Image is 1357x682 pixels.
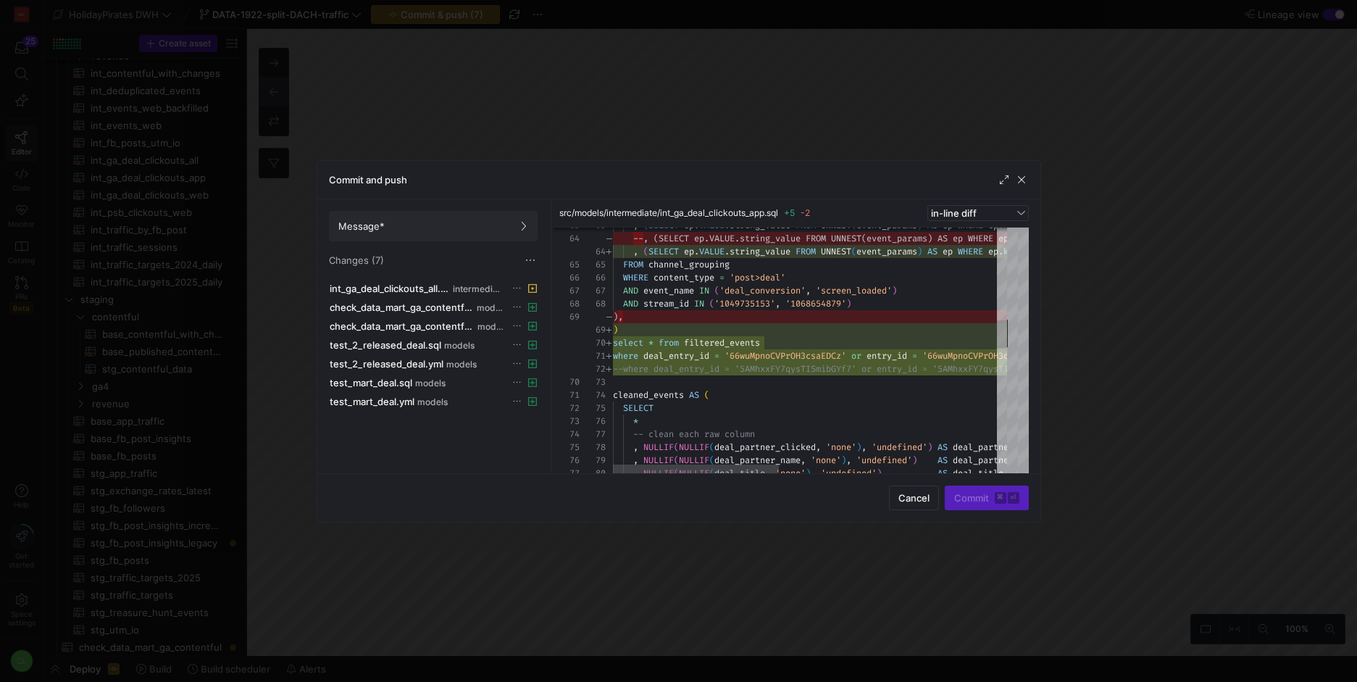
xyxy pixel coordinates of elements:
span: NULLIF [679,441,709,453]
span: models [477,303,504,313]
span: , [633,441,638,453]
div: 73 [554,415,580,428]
span: WHERE [958,246,983,257]
div: 64 [554,232,580,245]
h3: Commit and push [329,174,407,186]
span: deal_partner_clicked [714,441,816,453]
div: 68 [554,297,580,310]
div: 72 [580,362,606,375]
span: models [415,378,446,388]
div: 69 [580,323,606,336]
button: test_mart_deal.ymlmodels [326,392,540,411]
span: src/models/intermediate/int_ga_deal_clickouts_app.sql [559,208,778,218]
span: from [659,337,679,349]
span: or [851,350,861,362]
span: ( [714,285,719,296]
span: , [633,246,638,257]
span: in-line diff [931,207,977,219]
span: string_value [730,246,790,257]
span: cleaned_events [613,389,684,401]
span: IN [694,298,704,309]
div: 71 [554,388,580,402]
div: 71 [580,349,606,362]
span: NULLIF [643,441,674,453]
span: , [846,454,851,466]
span: models [446,359,477,370]
span: 'undefined' [872,441,927,453]
span: +5 [784,207,795,218]
span: ( [704,389,709,401]
span: models [477,322,505,332]
span: channel_grouping [648,259,730,270]
span: AS [938,454,948,466]
span: stream_id [643,298,689,309]
span: test_mart_deal.sql [330,377,412,388]
span: VALUE [699,246,725,257]
span: --where deal_entry_id = '5AMhxxFY7qysTISmibGYf7' o [613,363,867,375]
div: 77 [580,428,606,441]
button: Message* [329,211,538,241]
span: test_2_released_deal.sql [330,339,441,351]
div: 76 [580,415,606,428]
span: AND [623,298,638,309]
span: AND [623,285,638,296]
span: AS [938,441,948,453]
span: ( [674,454,679,466]
span: , [801,454,806,466]
span: check_data_mart_ga_contentful.sql [330,302,475,313]
span: ) [613,324,618,336]
span: ) [846,298,851,309]
div: 63 [554,219,580,232]
span: ep [988,246,998,257]
span: ) [892,285,897,296]
span: . [725,246,730,257]
span: '1049735153' [714,298,775,309]
span: models [417,397,448,407]
span: , [806,285,811,296]
div: 75 [580,402,606,415]
div: 79 [580,454,606,467]
span: UNNEST [821,246,851,257]
div: 78 [580,441,606,454]
button: Cancel [889,486,939,510]
span: ( [709,441,714,453]
span: test_2_released_deal.yml [330,358,443,370]
span: ( [851,246,856,257]
div: 68 [580,297,606,310]
div: 76 [554,454,580,467]
span: NULLIF [679,454,709,466]
div: 72 [554,402,580,415]
div: 65 [580,258,606,271]
div: 65 [554,258,580,271]
div: 70 [554,375,580,388]
span: '1068654879' [785,298,846,309]
div: 74 [580,388,606,402]
span: ep [943,246,953,257]
button: test_mart_deal.sqlmodels [326,373,540,392]
span: 'deal_conversion' [719,285,806,296]
span: 'undefined' [856,454,912,466]
div: 67 [580,284,606,297]
span: SELECT [648,246,679,257]
span: ep [684,246,694,257]
div: 70 [580,336,606,349]
span: ( [674,441,679,453]
span: . [694,246,699,257]
div: 75 [554,441,580,454]
span: 'none' [826,441,856,453]
span: WHERE [623,272,648,283]
span: deal_entry_id [643,350,709,362]
span: NULLIF [643,454,674,466]
span: AS [689,389,699,401]
span: deal_partner_name_clean [953,454,1069,466]
span: select [613,337,643,349]
span: ) [841,454,846,466]
span: AS [927,246,938,257]
span: entry_id [867,350,907,362]
span: Changes (7) [329,254,384,266]
span: , [775,298,780,309]
span: r entry_id = '5AMhxxFY7qysTISmibGYf7' [867,363,1054,375]
button: int_ga_deal_clickouts_all.sqlintermediate [326,279,540,298]
div: 69 [554,310,580,323]
span: FROM [623,259,643,270]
